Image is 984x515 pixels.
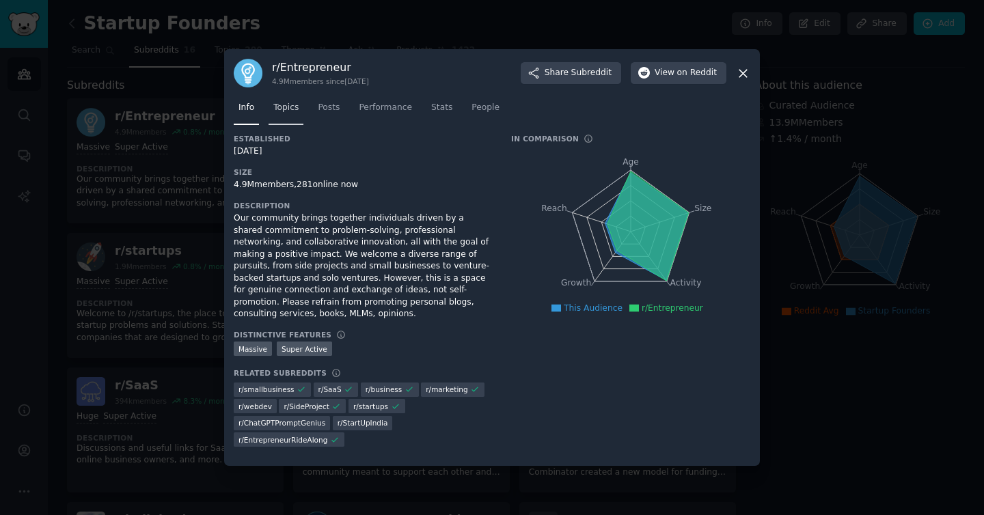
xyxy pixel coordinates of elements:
[234,368,327,378] h3: Related Subreddits
[318,102,340,114] span: Posts
[238,402,272,411] span: r/ webdev
[338,418,388,428] span: r/ StartUpIndia
[234,134,492,143] h3: Established
[694,204,711,213] tspan: Size
[642,303,703,313] span: r/Entrepreneur
[670,278,702,288] tspan: Activity
[366,385,402,394] span: r/ business
[234,201,492,210] h3: Description
[426,97,457,125] a: Stats
[234,97,259,125] a: Info
[238,435,327,445] span: r/ EntrepreneurRideAlong
[277,342,332,356] div: Super Active
[561,278,591,288] tspan: Growth
[234,167,492,177] h3: Size
[273,102,299,114] span: Topics
[234,342,272,356] div: Massive
[631,62,726,84] button: Viewon Reddit
[272,60,369,74] h3: r/ Entrepreneur
[655,67,717,79] span: View
[234,212,492,320] div: Our community brings together individuals driven by a shared commitment to problem-solving, profe...
[313,97,344,125] a: Posts
[269,97,303,125] a: Topics
[353,402,388,411] span: r/ startups
[467,97,504,125] a: People
[234,330,331,339] h3: Distinctive Features
[318,385,342,394] span: r/ SaaS
[234,179,492,191] div: 4.9M members, 281 online now
[623,157,639,167] tspan: Age
[238,385,295,394] span: r/ smallbusiness
[545,67,612,79] span: Share
[511,134,579,143] h3: In Comparison
[359,102,412,114] span: Performance
[234,59,262,87] img: Entrepreneur
[426,385,467,394] span: r/ marketing
[238,418,325,428] span: r/ ChatGPTPromptGenius
[541,204,567,213] tspan: Reach
[234,145,492,158] div: [DATE]
[677,67,717,79] span: on Reddit
[564,303,623,313] span: This Audience
[238,102,254,114] span: Info
[284,402,329,411] span: r/ SideProject
[471,102,500,114] span: People
[431,102,452,114] span: Stats
[272,76,369,86] div: 4.9M members since [DATE]
[354,97,417,125] a: Performance
[521,62,621,84] button: ShareSubreddit
[571,67,612,79] span: Subreddit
